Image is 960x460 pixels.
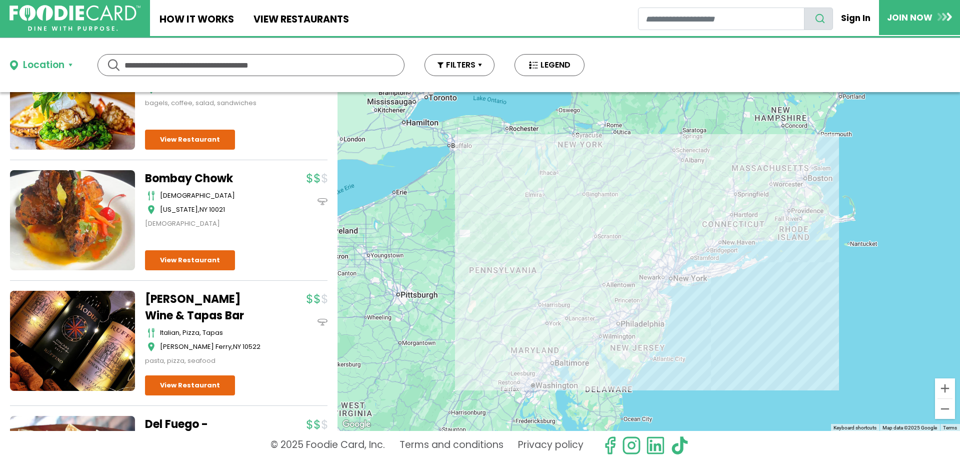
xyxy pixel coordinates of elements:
a: View Restaurant [145,130,235,150]
span: NY [186,84,194,94]
img: dinein_icon.svg [317,317,327,327]
button: Keyboard shortcuts [833,424,876,431]
img: Google [340,418,373,431]
div: , [160,205,270,215]
img: map_icon.svg [147,205,155,215]
a: Sign In [833,7,879,29]
a: Del Fuego - Patchogue [145,416,270,449]
div: bagels, coffee, salad, sandwiches [145,98,270,108]
button: FILTERS [424,54,494,76]
img: linkedin.svg [646,436,665,455]
img: tiktok.svg [670,436,689,455]
span: Map data ©2025 Google [882,425,937,430]
span: Jericho [160,84,184,94]
div: italian, pizza, tapas [160,328,270,338]
input: restaurant search [638,8,804,30]
img: dinein_icon.svg [317,197,327,207]
img: map_icon.svg [147,342,155,352]
span: 11753 [195,84,211,94]
a: Bombay Chowk [145,170,270,187]
button: Location [10,58,72,73]
span: NY [199,205,207,214]
a: [PERSON_NAME] Wine & Tapas Bar [145,291,270,324]
img: cutlery_icon.svg [147,328,155,338]
a: Open this area in Google Maps (opens a new window) [340,418,373,431]
span: NY [233,342,241,351]
a: View Restaurant [145,375,235,395]
button: search [804,8,833,30]
span: 10522 [242,342,260,351]
div: pasta, pizza, seafood [145,356,270,366]
a: Privacy policy [518,436,583,455]
div: [DEMOGRAPHIC_DATA] [145,219,270,229]
div: [DEMOGRAPHIC_DATA] [160,191,270,201]
button: Zoom in [935,378,955,398]
span: [US_STATE] [160,205,198,214]
a: Terms and conditions [399,436,503,455]
img: cutlery_icon.svg [147,191,155,201]
span: 10021 [209,205,225,214]
p: © 2025 Foodie Card, Inc. [270,436,385,455]
div: Location [23,58,64,73]
a: Terms [943,425,957,430]
div: , [160,342,270,352]
svg: check us out on facebook [600,436,619,455]
span: [PERSON_NAME] Ferry [160,342,231,351]
button: Zoom out [935,399,955,419]
button: LEGEND [514,54,584,76]
img: FoodieCard; Eat, Drink, Save, Donate [9,5,140,32]
a: View Restaurant [145,250,235,270]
